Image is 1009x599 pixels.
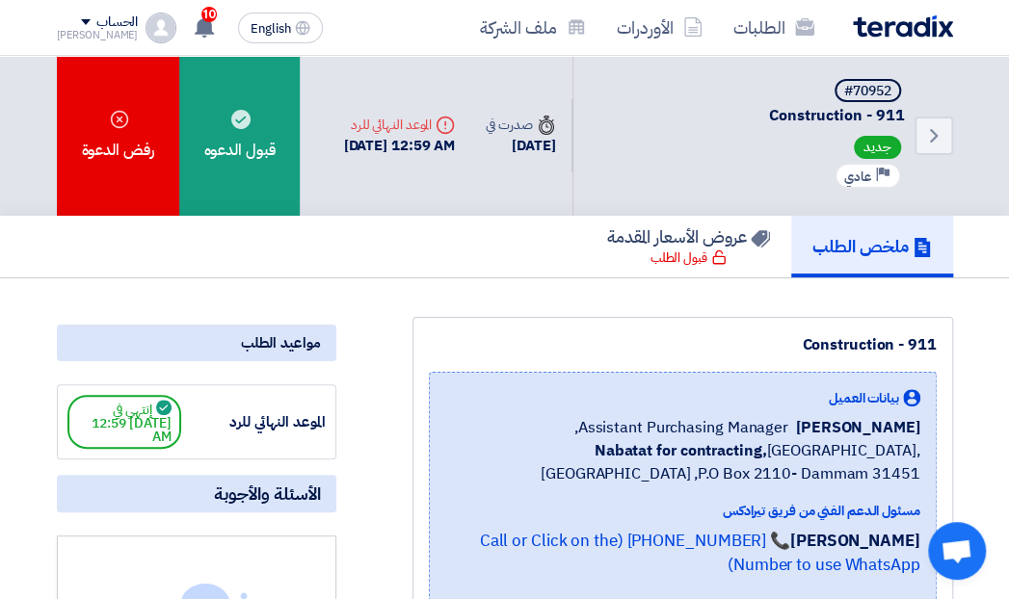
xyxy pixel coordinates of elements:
[465,5,601,50] a: ملف الشركة
[179,56,301,216] div: قبول الدعوه
[344,115,456,135] div: الموعد النهائي للرد
[344,135,456,157] div: [DATE] 12:59 AM
[214,482,321,505] span: الأسئلة والأجوبة
[445,439,920,485] span: [GEOGRAPHIC_DATA], [GEOGRAPHIC_DATA] ,P.O Box 2110- Dammam 31451
[844,168,871,186] span: عادي
[57,30,139,40] div: [PERSON_NAME]
[597,106,905,126] span: Construction - 911
[251,22,291,36] span: English
[146,13,176,43] img: profile_test.png
[574,416,788,439] span: Assistant Purchasing Manager,
[844,85,891,98] div: #70952
[96,14,138,31] div: الحساب
[790,529,920,553] strong: [PERSON_NAME]
[607,225,770,247] h5: عروض الأسعار المقدمة
[445,501,920,521] div: مسئول الدعم الفني من فريق تيرادكس
[480,529,920,578] a: 📞 [PHONE_NUMBER] (Call or Click on the Number to use WhatsApp)
[181,411,326,433] div: الموعد النهائي للرد
[238,13,323,43] button: English
[829,388,899,408] span: بيانات العميل
[601,5,718,50] a: الأوردرات
[853,15,953,38] img: Teradix logo
[586,216,791,277] a: عروض الأسعار المقدمة قبول الطلب
[796,416,920,439] span: [PERSON_NAME]
[597,79,905,126] h5: Construction - 911
[812,235,932,257] h5: ملخص الطلب
[595,439,767,462] b: Nabatat for contracting,
[486,115,555,135] div: صدرت في
[854,136,901,159] span: جديد
[791,216,953,277] a: ملخص الطلب
[57,325,336,361] div: مواعيد الطلب
[486,135,555,157] div: [DATE]
[57,56,179,216] div: رفض الدعوة
[67,395,181,449] span: إنتهي في [DATE] 12:59 AM
[429,333,937,356] div: Construction - 911
[928,522,986,580] a: دردشة مفتوحة
[201,7,217,22] span: 10
[651,248,727,268] div: قبول الطلب
[718,5,830,50] a: الطلبات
